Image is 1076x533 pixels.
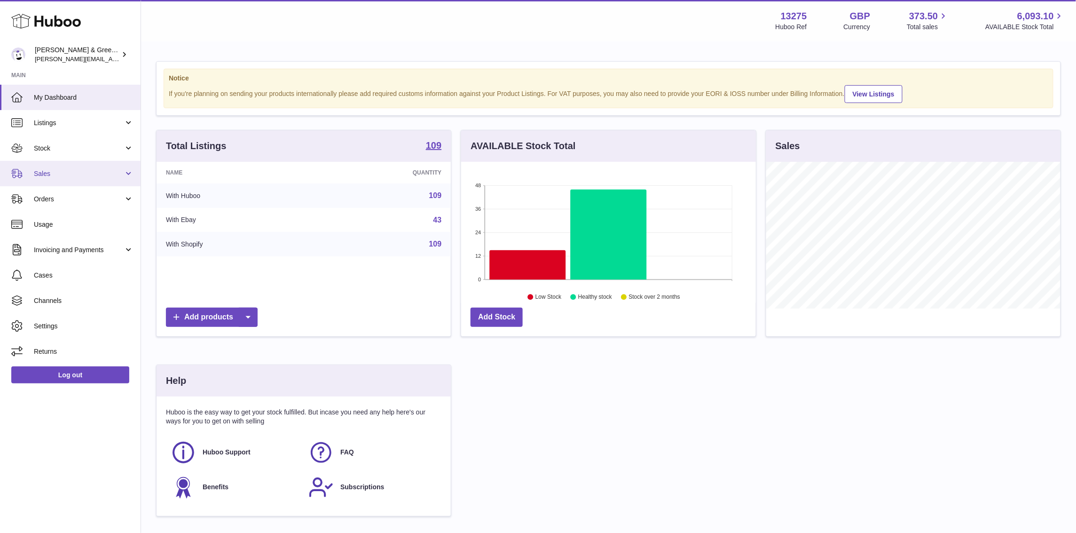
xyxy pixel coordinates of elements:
a: 109 [429,240,442,248]
span: Cases [34,271,134,280]
text: 36 [476,206,481,212]
span: 373.50 [909,10,938,23]
span: FAQ [340,448,354,457]
h3: AVAILABLE Stock Total [471,140,575,152]
a: 43 [433,216,442,224]
p: Huboo is the easy way to get your stock fulfilled. But incase you need any help here's our ways f... [166,408,441,426]
strong: Notice [169,74,1048,83]
td: With Huboo [157,183,315,208]
span: Huboo Support [203,448,251,457]
th: Quantity [315,162,451,183]
div: Huboo Ref [776,23,807,32]
strong: GBP [850,10,870,23]
span: Subscriptions [340,483,384,492]
div: [PERSON_NAME] & Green Ltd [35,46,119,64]
span: AVAILABLE Stock Total [985,23,1065,32]
span: 6,093.10 [1017,10,1054,23]
a: Huboo Support [171,440,299,465]
td: With Ebay [157,208,315,232]
h3: Sales [776,140,800,152]
img: ellen@bluebadgecompany.co.uk [11,48,25,62]
a: 373.50 Total sales [907,10,949,32]
a: Benefits [171,475,299,500]
text: Healthy stock [578,294,613,301]
span: Settings [34,322,134,331]
text: Low Stock [535,294,562,301]
text: Stock over 2 months [629,294,680,301]
text: 48 [476,183,481,188]
span: Benefits [203,483,228,492]
span: Usage [34,220,134,229]
a: Add products [166,308,258,327]
a: FAQ [308,440,437,465]
h3: Total Listings [166,140,227,152]
text: 0 [479,277,481,282]
span: Listings [34,119,124,127]
span: Stock [34,144,124,153]
td: With Shopify [157,232,315,256]
span: [PERSON_NAME][EMAIL_ADDRESS][DOMAIN_NAME] [35,55,188,63]
a: 109 [426,141,441,152]
strong: 13275 [781,10,807,23]
text: 24 [476,230,481,235]
span: Channels [34,296,134,305]
span: Orders [34,195,124,204]
div: Currency [844,23,871,32]
strong: 109 [426,141,441,150]
a: 109 [429,191,442,199]
th: Name [157,162,315,183]
a: Subscriptions [308,475,437,500]
span: My Dashboard [34,93,134,102]
h3: Help [166,374,186,387]
span: Total sales [907,23,949,32]
a: Add Stock [471,308,523,327]
a: 6,093.10 AVAILABLE Stock Total [985,10,1065,32]
span: Sales [34,169,124,178]
a: Log out [11,366,129,383]
div: If you're planning on sending your products internationally please add required customs informati... [169,84,1048,103]
a: View Listings [845,85,903,103]
span: Returns [34,347,134,356]
span: Invoicing and Payments [34,246,124,255]
text: 12 [476,253,481,259]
